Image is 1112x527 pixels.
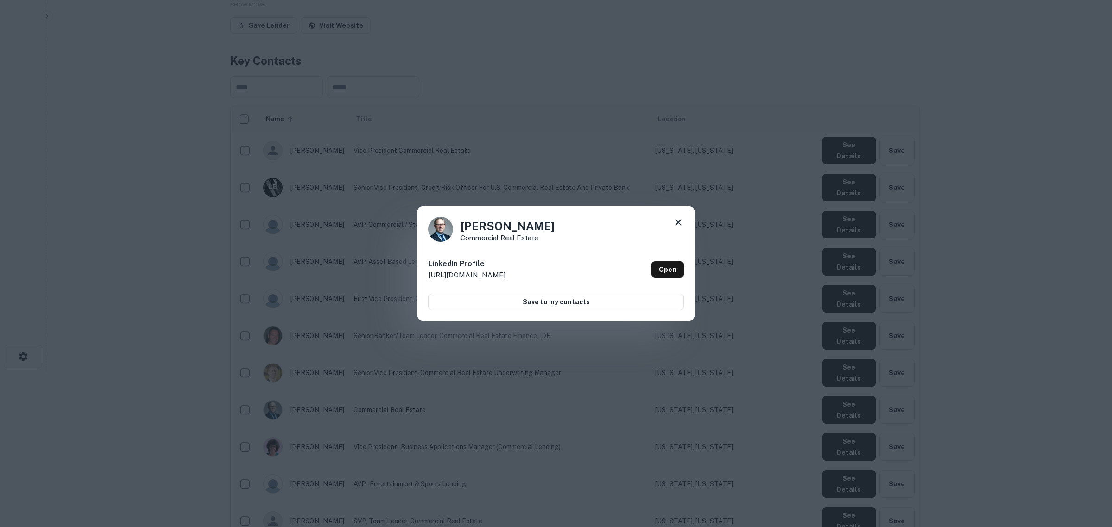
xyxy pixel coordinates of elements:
h6: LinkedIn Profile [428,258,505,270]
p: Commercial Real Estate [461,234,555,241]
img: 1575913532612 [428,217,453,242]
p: [URL][DOMAIN_NAME] [428,270,505,281]
a: Open [651,261,684,278]
button: Save to my contacts [428,294,684,310]
iframe: Chat Widget [1066,453,1112,497]
h4: [PERSON_NAME] [461,218,555,234]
